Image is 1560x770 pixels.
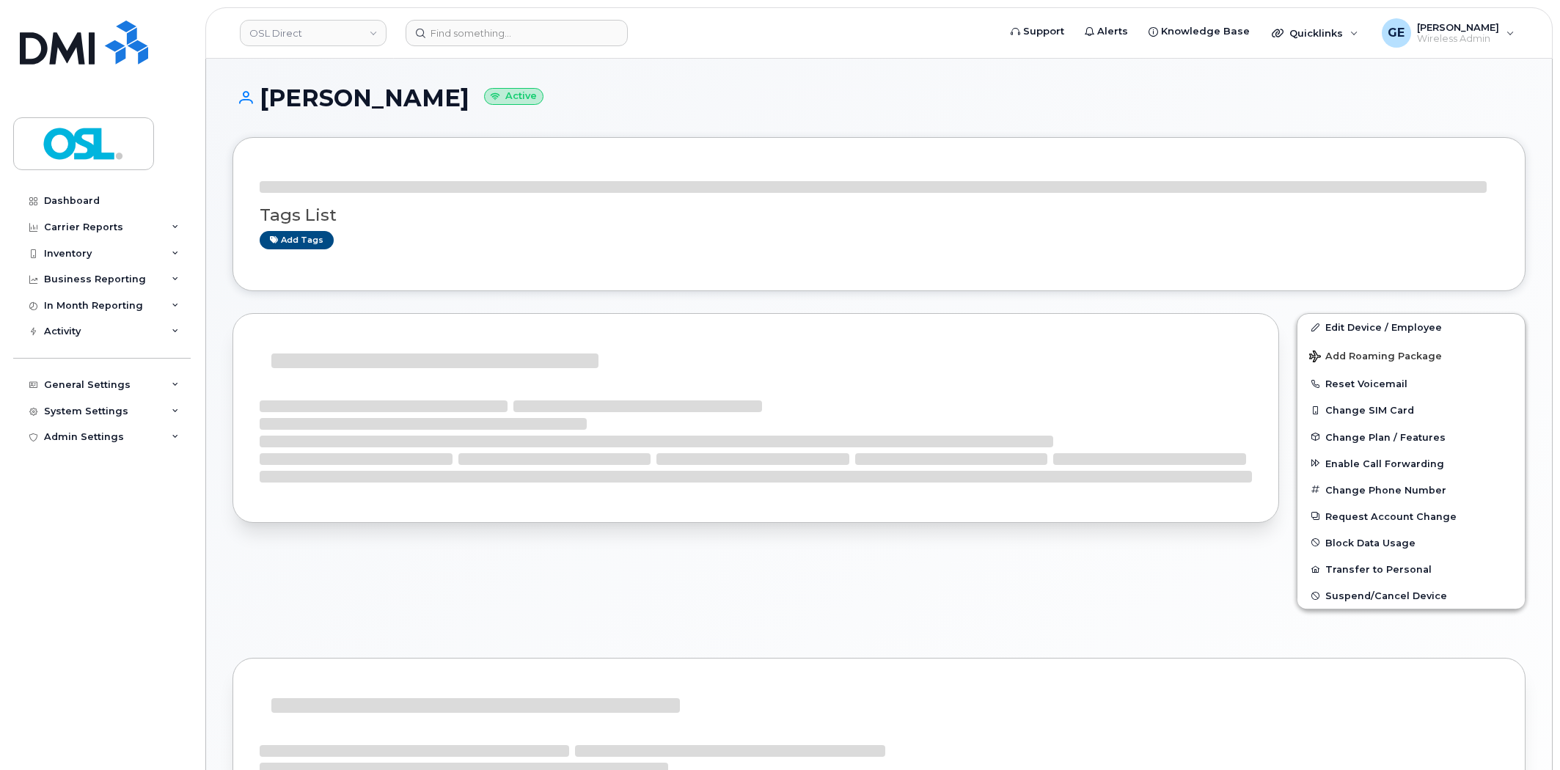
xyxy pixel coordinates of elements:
small: Active [484,88,543,105]
span: Add Roaming Package [1309,351,1442,364]
button: Change Phone Number [1297,477,1525,503]
span: Change Plan / Features [1325,431,1446,442]
span: Suspend/Cancel Device [1325,590,1447,601]
button: Change Plan / Features [1297,424,1525,450]
button: Transfer to Personal [1297,556,1525,582]
button: Request Account Change [1297,503,1525,529]
button: Add Roaming Package [1297,340,1525,370]
a: Add tags [260,231,334,249]
h3: Tags List [260,206,1498,224]
h1: [PERSON_NAME] [232,85,1526,111]
button: Suspend/Cancel Device [1297,582,1525,609]
span: Enable Call Forwarding [1325,458,1444,469]
button: Change SIM Card [1297,397,1525,423]
button: Enable Call Forwarding [1297,450,1525,477]
button: Block Data Usage [1297,529,1525,556]
button: Reset Voicemail [1297,370,1525,397]
a: Edit Device / Employee [1297,314,1525,340]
